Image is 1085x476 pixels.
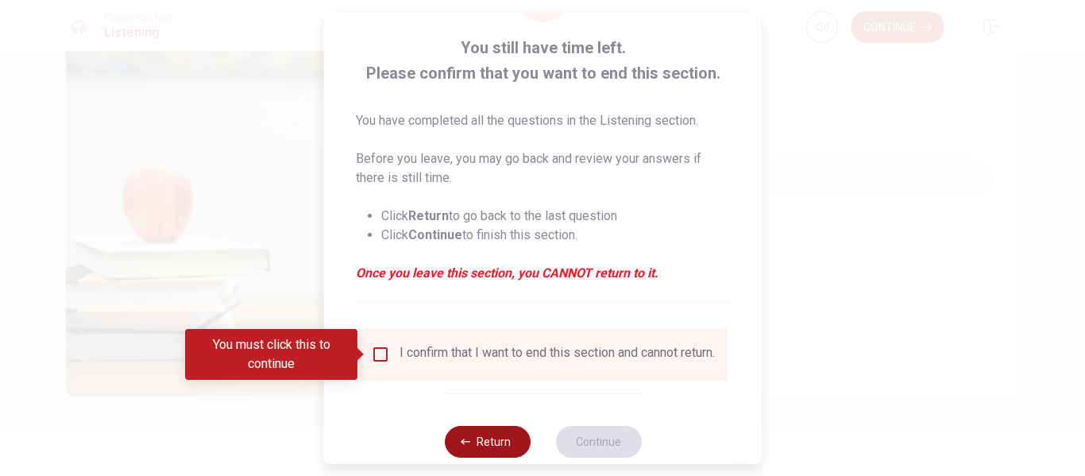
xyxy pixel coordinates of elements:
[408,208,449,223] strong: Return
[185,329,357,380] div: You must click this to continue
[356,149,730,188] p: Before you leave, you may go back and review your answers if there is still time.
[356,35,730,86] span: You still have time left. Please confirm that you want to end this section.
[444,426,530,458] button: Return
[356,264,730,283] em: Once you leave this section, you CANNOT return to it.
[381,226,730,245] li: Click to finish this section.
[381,207,730,226] li: Click to go back to the last question
[400,345,715,364] div: I confirm that I want to end this section and cannot return.
[371,345,390,364] span: You must click this to continue
[555,426,641,458] button: Continue
[408,227,462,242] strong: Continue
[356,111,730,130] p: You have completed all the questions in the Listening section.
